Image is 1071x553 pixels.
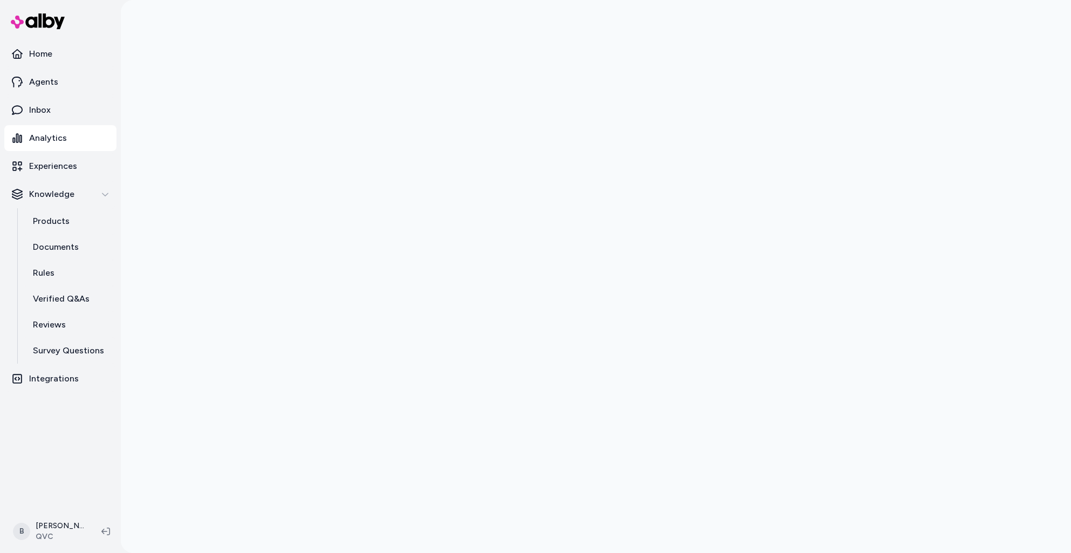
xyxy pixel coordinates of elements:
[29,188,74,201] p: Knowledge
[33,215,70,228] p: Products
[22,312,116,338] a: Reviews
[29,76,58,88] p: Agents
[29,372,79,385] p: Integrations
[33,267,54,279] p: Rules
[4,366,116,392] a: Integrations
[29,104,51,117] p: Inbox
[33,318,66,331] p: Reviews
[22,234,116,260] a: Documents
[36,531,84,542] span: QVC
[4,69,116,95] a: Agents
[33,344,104,357] p: Survey Questions
[29,132,67,145] p: Analytics
[29,160,77,173] p: Experiences
[33,241,79,254] p: Documents
[4,153,116,179] a: Experiences
[6,514,93,549] button: B[PERSON_NAME]QVC
[4,181,116,207] button: Knowledge
[36,521,84,531] p: [PERSON_NAME]
[11,13,65,29] img: alby Logo
[22,208,116,234] a: Products
[22,338,116,364] a: Survey Questions
[4,125,116,151] a: Analytics
[29,47,52,60] p: Home
[22,260,116,286] a: Rules
[33,292,90,305] p: Verified Q&As
[22,286,116,312] a: Verified Q&As
[13,523,30,540] span: B
[4,97,116,123] a: Inbox
[4,41,116,67] a: Home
